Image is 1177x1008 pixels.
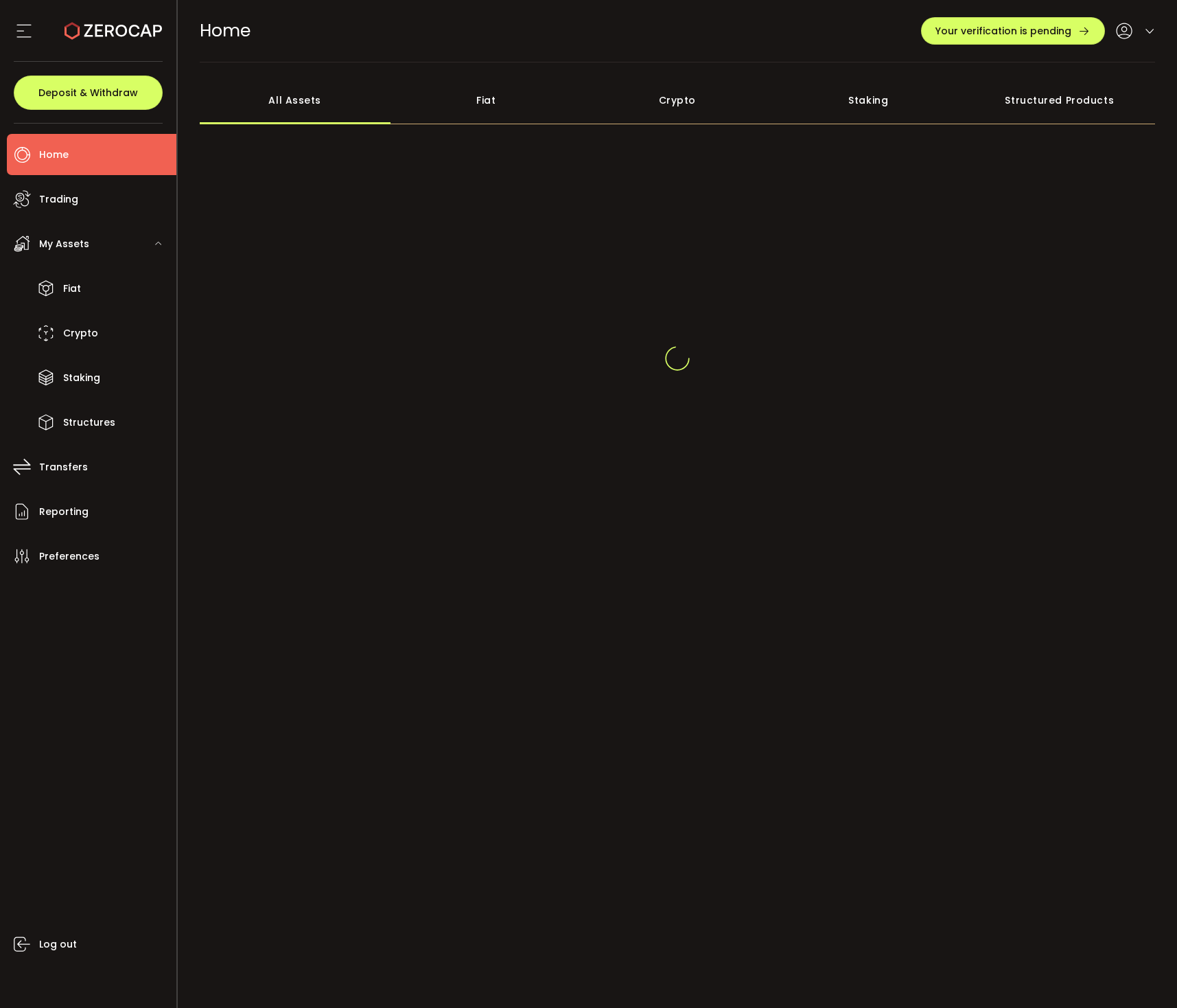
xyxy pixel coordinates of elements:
span: Structures [63,413,115,433]
span: Trading [39,190,78,209]
span: Home [39,145,69,165]
span: Fiat [63,279,81,299]
div: Fiat [391,76,582,124]
div: Crypto [582,76,773,124]
button: Your verification is pending [921,17,1105,45]
span: Transfers [39,457,88,477]
span: Home [200,19,250,43]
span: Preferences [39,547,100,566]
button: Deposit & Withdraw [14,76,163,110]
div: Structured Products [964,76,1156,124]
span: Deposit & Withdraw [38,88,138,98]
div: All Assets [200,76,391,124]
div: Staking [773,76,964,124]
span: Crypto [63,323,98,343]
span: Your verification is pending [935,26,1071,36]
span: Reporting [39,502,89,522]
span: Staking [63,368,100,388]
span: Log out [39,935,77,954]
span: My Assets [39,234,89,254]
